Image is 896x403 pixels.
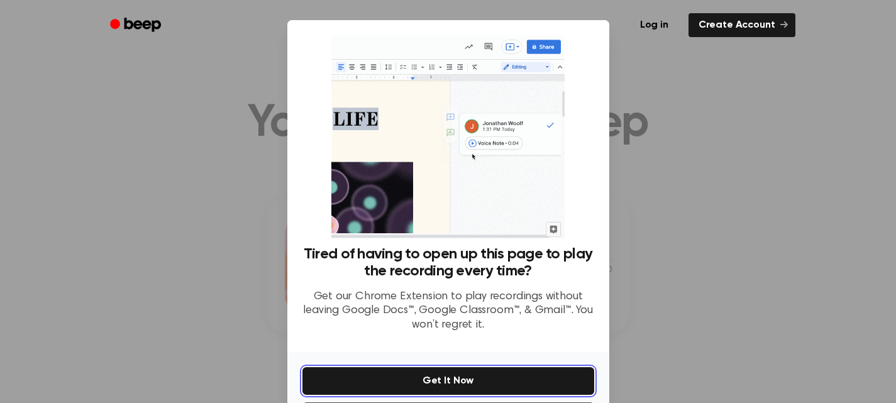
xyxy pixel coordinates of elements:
[628,11,681,40] a: Log in
[302,367,594,395] button: Get It Now
[101,13,172,38] a: Beep
[689,13,795,37] a: Create Account
[302,290,594,333] p: Get our Chrome Extension to play recordings without leaving Google Docs™, Google Classroom™, & Gm...
[302,246,594,280] h3: Tired of having to open up this page to play the recording every time?
[331,35,565,238] img: Beep extension in action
